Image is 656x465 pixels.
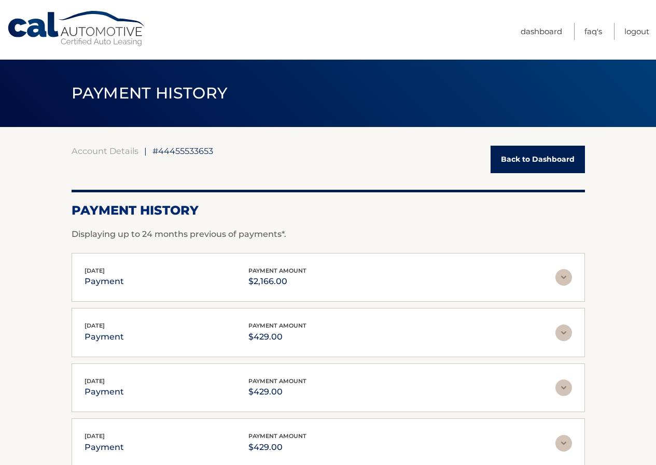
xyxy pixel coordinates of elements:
[248,267,306,274] span: payment amount
[152,146,213,156] span: #44455533653
[85,385,124,399] p: payment
[85,330,124,344] p: payment
[248,377,306,385] span: payment amount
[248,432,306,440] span: payment amount
[555,269,572,286] img: accordion-rest.svg
[521,23,562,40] a: Dashboard
[7,10,147,47] a: Cal Automotive
[72,228,585,241] p: Displaying up to 24 months previous of payments*.
[72,203,585,218] h2: Payment History
[144,146,147,156] span: |
[85,322,105,329] span: [DATE]
[85,440,124,455] p: payment
[555,325,572,341] img: accordion-rest.svg
[248,385,306,399] p: $429.00
[72,146,138,156] a: Account Details
[248,330,306,344] p: $429.00
[555,435,572,452] img: accordion-rest.svg
[85,377,105,385] span: [DATE]
[248,440,306,455] p: $429.00
[584,23,602,40] a: FAQ's
[248,322,306,329] span: payment amount
[85,267,105,274] span: [DATE]
[85,432,105,440] span: [DATE]
[491,146,585,173] a: Back to Dashboard
[85,274,124,289] p: payment
[624,23,649,40] a: Logout
[72,83,228,103] span: PAYMENT HISTORY
[555,379,572,396] img: accordion-rest.svg
[248,274,306,289] p: $2,166.00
